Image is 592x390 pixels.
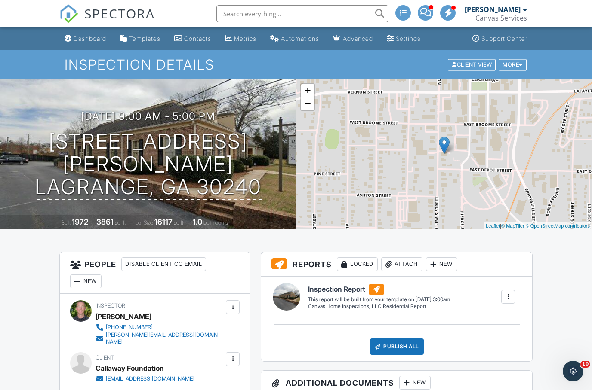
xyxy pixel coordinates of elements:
div: Templates [129,35,160,42]
a: Dashboard [61,31,110,47]
span: SPECTORA [84,4,155,22]
div: Canvas Home Inspections, LLC Residential Report [308,303,450,310]
a: Advanced [330,31,376,47]
img: The Best Home Inspection Software - Spectora [59,4,78,23]
span: Client [96,354,114,361]
span: Built [61,219,71,226]
h1: Inspection Details [65,57,527,72]
a: Client View [447,61,498,67]
a: Zoom out [301,97,314,110]
div: 1972 [72,217,88,226]
div: Support Center [481,35,527,42]
span: 10 [580,361,590,368]
div: Publish All [370,338,424,355]
div: Disable Client CC Email [121,257,206,271]
a: [PERSON_NAME][EMAIL_ADDRESS][DOMAIN_NAME] [96,332,224,345]
a: © OpenStreetMap contributors [526,223,590,229]
a: [PHONE_NUMBER] [96,323,224,332]
div: New [70,274,102,288]
div: Client View [448,59,496,70]
a: SPECTORA [59,12,155,30]
div: New [426,257,457,271]
h6: Inspection Report [308,284,450,295]
a: Metrics [222,31,260,47]
div: Canvas Services [475,14,527,22]
div: [PHONE_NUMBER] [106,324,153,331]
div: Metrics [234,35,256,42]
div: [EMAIL_ADDRESS][DOMAIN_NAME] [106,375,194,382]
a: Settings [383,31,424,47]
div: Contacts [184,35,211,42]
div: 1.0 [193,217,202,226]
span: Lot Size [135,219,153,226]
div: Automations [281,35,319,42]
a: Automations (Advanced) [267,31,323,47]
div: Callaway Foundation [96,362,164,375]
div: | [484,222,592,230]
div: Dashboard [74,35,106,42]
span: Inspector [96,302,125,309]
a: Zoom in [301,84,314,97]
h3: People [60,252,250,294]
span: bathrooms [203,219,228,226]
div: 16117 [154,217,173,226]
div: [PERSON_NAME][EMAIL_ADDRESS][DOMAIN_NAME] [106,332,224,345]
a: Support Center [469,31,531,47]
div: [PERSON_NAME] [465,5,521,14]
a: Leaflet [486,223,500,229]
a: © MapTiler [501,223,524,229]
h3: [DATE] 9:00 am - 5:00 pm [81,110,215,122]
span: sq.ft. [174,219,185,226]
a: Contacts [171,31,215,47]
div: More [499,59,527,70]
input: Search everything... [216,5,388,22]
div: Advanced [343,35,373,42]
div: Attach [381,257,422,271]
div: Locked [337,257,378,271]
a: Templates [117,31,164,47]
div: [PERSON_NAME] [96,310,151,323]
div: This report will be built from your template on [DATE] 3:00am [308,296,450,303]
div: New [399,376,431,390]
h3: Reports [261,252,532,277]
div: Settings [396,35,421,42]
iframe: Intercom live chat [563,361,583,381]
a: [EMAIL_ADDRESS][DOMAIN_NAME] [96,375,194,383]
span: sq. ft. [115,219,127,226]
div: 3861 [96,217,114,226]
